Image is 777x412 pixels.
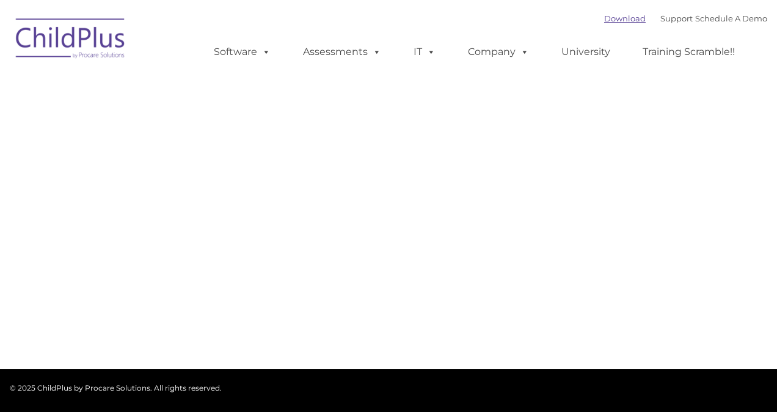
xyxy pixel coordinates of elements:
[549,40,622,64] a: University
[695,13,767,23] a: Schedule A Demo
[202,40,283,64] a: Software
[604,13,767,23] font: |
[630,40,747,64] a: Training Scramble!!
[10,10,132,71] img: ChildPlus by Procare Solutions
[291,40,393,64] a: Assessments
[660,13,693,23] a: Support
[401,40,448,64] a: IT
[456,40,541,64] a: Company
[10,383,222,392] span: © 2025 ChildPlus by Procare Solutions. All rights reserved.
[604,13,646,23] a: Download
